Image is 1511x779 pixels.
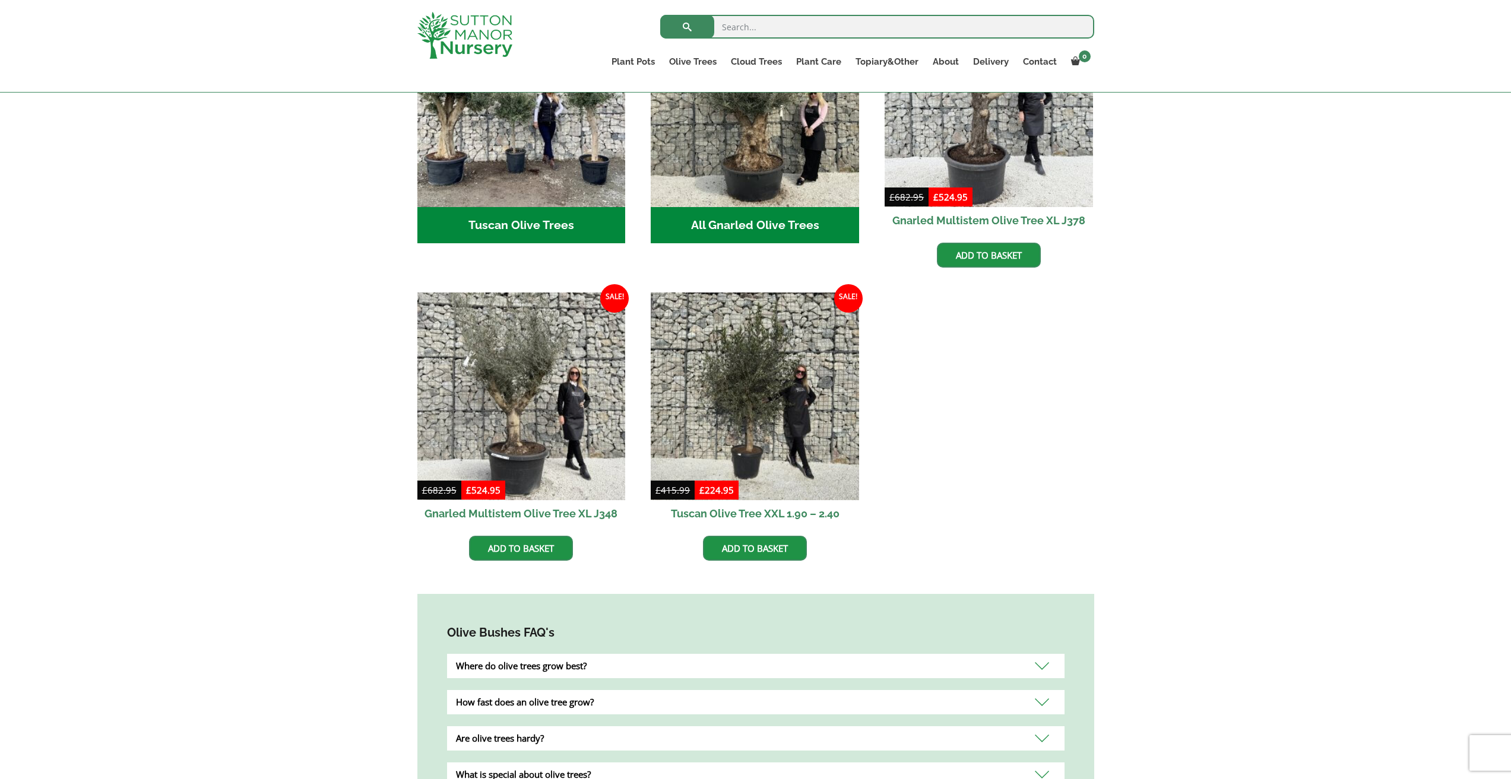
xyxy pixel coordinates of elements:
[447,726,1065,751] div: Are olive trees hardy?
[703,536,807,561] a: Add to basket: “Tuscan Olive Tree XXL 1.90 - 2.40”
[651,292,859,527] a: Sale! Tuscan Olive Tree XXL 1.90 – 2.40
[699,484,705,496] span: £
[933,191,968,203] bdi: 524.95
[1064,53,1094,70] a: 0
[417,500,626,527] h2: Gnarled Multistem Olive Tree XL J348
[651,292,859,501] img: Tuscan Olive Tree XXL 1.90 - 2.40
[662,53,724,70] a: Olive Trees
[469,536,573,561] a: Add to basket: “Gnarled Multistem Olive Tree XL J348”
[422,484,427,496] span: £
[655,484,690,496] bdi: 415.99
[604,53,662,70] a: Plant Pots
[466,484,501,496] bdi: 524.95
[655,484,661,496] span: £
[417,207,626,244] h2: Tuscan Olive Trees
[926,53,966,70] a: About
[600,284,629,313] span: Sale!
[447,624,1065,642] h4: Olive Bushes FAQ's
[651,500,859,527] h2: Tuscan Olive Tree XXL 1.90 – 2.40
[699,484,734,496] bdi: 224.95
[651,207,859,244] h2: All Gnarled Olive Trees
[417,292,626,501] img: Gnarled Multistem Olive Tree XL J348
[417,292,626,527] a: Sale! Gnarled Multistem Olive Tree XL J348
[422,484,457,496] bdi: 682.95
[789,53,848,70] a: Plant Care
[660,15,1094,39] input: Search...
[1016,53,1064,70] a: Contact
[885,207,1093,234] h2: Gnarled Multistem Olive Tree XL J378
[417,12,512,59] img: logo
[724,53,789,70] a: Cloud Trees
[447,654,1065,678] div: Where do olive trees grow best?
[933,191,939,203] span: £
[848,53,926,70] a: Topiary&Other
[937,243,1041,268] a: Add to basket: “Gnarled Multistem Olive Tree XL J378”
[466,484,471,496] span: £
[447,690,1065,714] div: How fast does an olive tree grow?
[889,191,924,203] bdi: 682.95
[889,191,895,203] span: £
[834,284,863,313] span: Sale!
[966,53,1016,70] a: Delivery
[1079,50,1091,62] span: 0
